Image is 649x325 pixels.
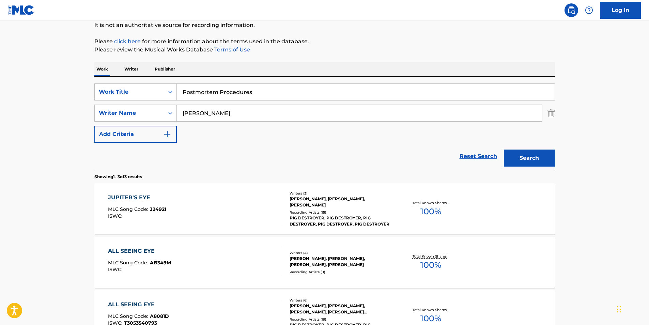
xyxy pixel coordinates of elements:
[114,38,141,45] a: click here
[567,6,575,14] img: search
[290,196,392,208] div: [PERSON_NAME], [PERSON_NAME], [PERSON_NAME]
[150,313,169,319] span: A8081D
[108,260,150,266] span: MLC Song Code :
[108,206,150,212] span: MLC Song Code :
[290,269,392,275] div: Recording Artists ( 0 )
[290,303,392,315] div: [PERSON_NAME], [PERSON_NAME], [PERSON_NAME], [PERSON_NAME] [PERSON_NAME] [PERSON_NAME]
[99,88,160,96] div: Work Title
[582,3,596,17] div: Help
[94,126,177,143] button: Add Criteria
[290,191,392,196] div: Writers ( 3 )
[94,21,555,29] p: It is not an authoritative source for recording information.
[108,313,150,319] span: MLC Song Code :
[290,298,392,303] div: Writers ( 6 )
[153,62,177,76] p: Publisher
[585,6,593,14] img: help
[420,259,441,271] span: 100 %
[413,307,449,312] p: Total Known Shares:
[99,109,160,117] div: Writer Name
[108,266,124,273] span: ISWC :
[290,317,392,322] div: Recording Artists ( 19 )
[420,312,441,325] span: 100 %
[413,200,449,205] p: Total Known Shares:
[565,3,578,17] a: Public Search
[94,62,110,76] p: Work
[108,300,169,309] div: ALL SEEING EYE
[108,213,124,219] span: ISWC :
[122,62,140,76] p: Writer
[547,105,555,122] img: Delete Criterion
[290,250,392,256] div: Writers ( 4 )
[94,183,555,234] a: JUPITER'S EYEMLC Song Code:J24921ISWC:Writers (3)[PERSON_NAME], [PERSON_NAME], [PERSON_NAME]Recor...
[615,292,649,325] iframe: Chat Widget
[94,83,555,170] form: Search Form
[213,46,250,53] a: Terms of Use
[163,130,171,138] img: 9d2ae6d4665cec9f34b9.svg
[94,37,555,46] p: Please for more information about the terms used in the database.
[290,256,392,268] div: [PERSON_NAME], [PERSON_NAME], [PERSON_NAME], [PERSON_NAME]
[94,174,142,180] p: Showing 1 - 3 of 3 results
[290,210,392,215] div: Recording Artists ( 15 )
[108,194,166,202] div: JUPITER'S EYE
[8,5,34,15] img: MLC Logo
[456,149,500,164] a: Reset Search
[94,237,555,288] a: ALL SEEING EYEMLC Song Code:AB349MISWC:Writers (4)[PERSON_NAME], [PERSON_NAME], [PERSON_NAME], [P...
[617,299,621,320] div: Drag
[420,205,441,218] span: 100 %
[413,254,449,259] p: Total Known Shares:
[108,247,171,255] div: ALL SEEING EYE
[600,2,641,19] a: Log In
[94,46,555,54] p: Please review the Musical Works Database
[150,206,166,212] span: J24921
[504,150,555,167] button: Search
[290,215,392,227] div: PIG DESTROYER, PIG DESTROYER, PIG DESTROYER, PIG DESTROYER, PIG DESTROYER
[150,260,171,266] span: AB349M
